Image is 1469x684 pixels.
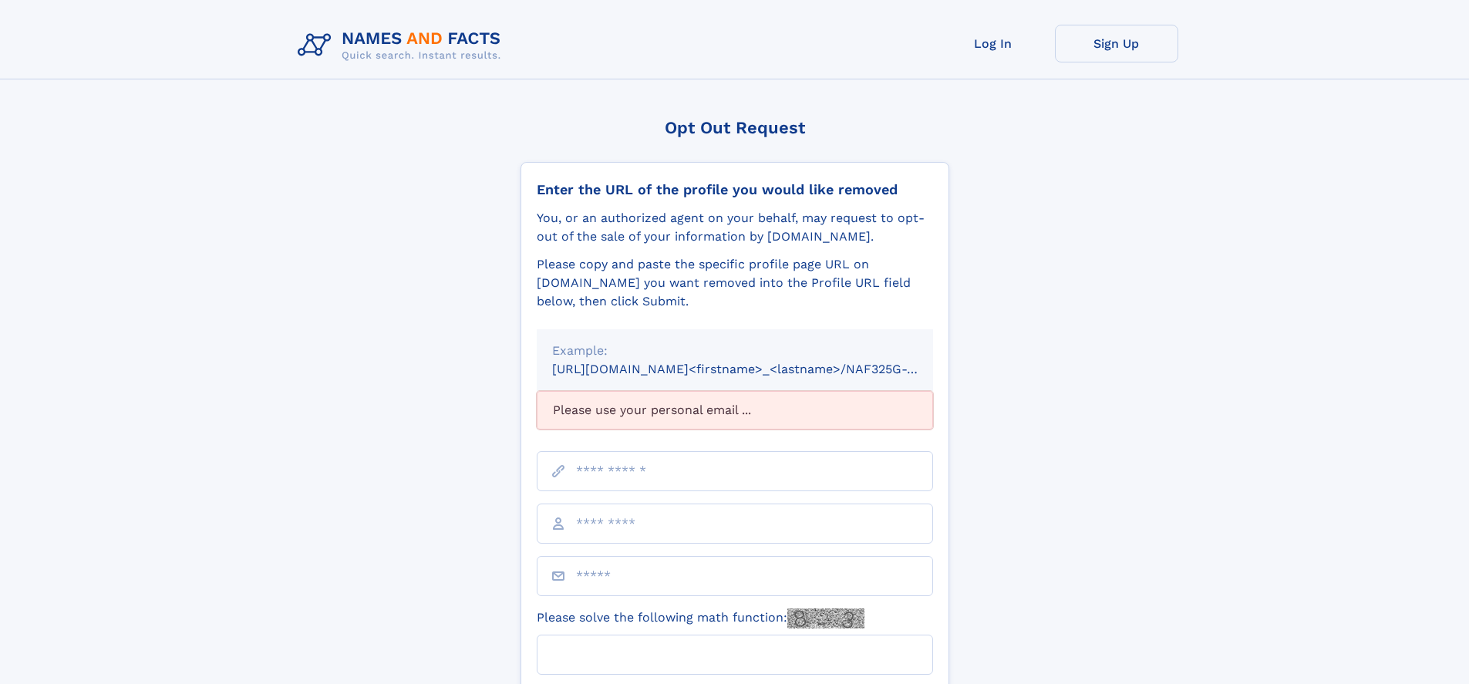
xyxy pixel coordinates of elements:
img: Logo Names and Facts [291,25,514,66]
div: Example: [552,342,918,360]
a: Log In [932,25,1055,62]
div: Opt Out Request [521,118,949,137]
small: [URL][DOMAIN_NAME]<firstname>_<lastname>/NAF325G-xxxxxxxx [552,362,962,376]
div: Please use your personal email ... [537,391,933,430]
div: Enter the URL of the profile you would like removed [537,181,933,198]
div: Please copy and paste the specific profile page URL on [DOMAIN_NAME] you want removed into the Pr... [537,255,933,311]
label: Please solve the following math function: [537,608,864,628]
div: You, or an authorized agent on your behalf, may request to opt-out of the sale of your informatio... [537,209,933,246]
a: Sign Up [1055,25,1178,62]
